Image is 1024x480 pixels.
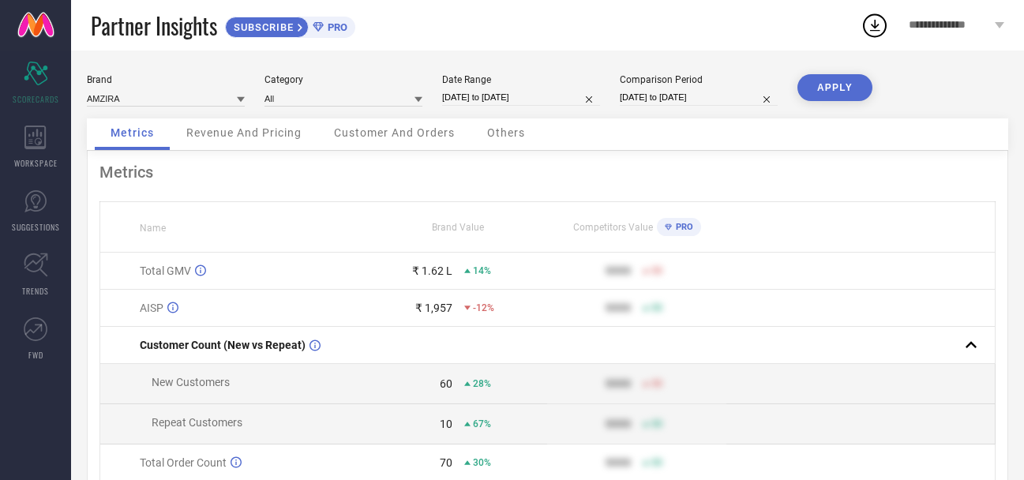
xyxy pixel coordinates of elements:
[620,89,778,106] input: Select comparison period
[87,74,245,85] div: Brand
[573,222,653,233] span: Competitors Value
[140,223,166,234] span: Name
[415,302,452,314] div: ₹ 1,957
[152,376,230,388] span: New Customers
[12,221,60,233] span: SUGGESTIONS
[13,93,59,105] span: SCORECARDS
[140,302,163,314] span: AISP
[620,74,778,85] div: Comparison Period
[861,11,889,39] div: Open download list
[606,377,631,390] div: 9999
[432,222,484,233] span: Brand Value
[606,264,631,277] div: 9999
[651,418,662,429] span: 50
[412,264,452,277] div: ₹ 1.62 L
[334,126,455,139] span: Customer And Orders
[473,265,491,276] span: 14%
[28,349,43,361] span: FWD
[651,265,662,276] span: 50
[99,163,996,182] div: Metrics
[186,126,302,139] span: Revenue And Pricing
[606,302,631,314] div: 9999
[442,89,600,106] input: Select date range
[797,74,872,101] button: APPLY
[225,13,355,38] a: SUBSCRIBEPRO
[152,416,242,429] span: Repeat Customers
[440,418,452,430] div: 10
[111,126,154,139] span: Metrics
[22,285,49,297] span: TRENDS
[651,457,662,468] span: 50
[140,339,306,351] span: Customer Count (New vs Repeat)
[651,378,662,389] span: 50
[606,456,631,469] div: 9999
[442,74,600,85] div: Date Range
[651,302,662,313] span: 50
[473,418,491,429] span: 67%
[473,457,491,468] span: 30%
[440,377,452,390] div: 60
[473,378,491,389] span: 28%
[264,74,422,85] div: Category
[140,264,191,277] span: Total GMV
[91,9,217,42] span: Partner Insights
[324,21,347,33] span: PRO
[487,126,525,139] span: Others
[672,222,693,232] span: PRO
[606,418,631,430] div: 9999
[473,302,494,313] span: -12%
[226,21,298,33] span: SUBSCRIBE
[140,456,227,469] span: Total Order Count
[440,456,452,469] div: 70
[14,157,58,169] span: WORKSPACE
